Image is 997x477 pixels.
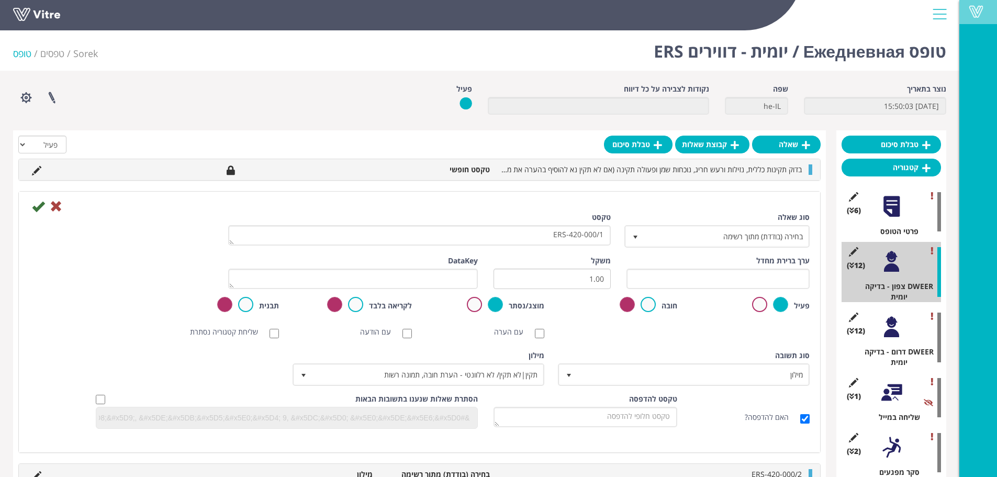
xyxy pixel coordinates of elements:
[40,47,64,60] a: טפסים
[756,256,810,266] label: ערך ברירת מחדל
[96,410,473,426] input: &#x5DC;&#x5D3;&#x5D5;&#x5D2;&#x5DE;&#x5D4;: &#x5DC;&#x5D0; &#x5E8;&#x5DC;&#x5D5;&#x5D5;&#x5E0;&#x...
[448,256,478,266] label: DataKey
[662,301,677,311] label: חובה
[629,394,677,404] label: טקסט להדפסה
[778,212,810,223] label: סוג שאלה
[559,365,578,384] span: select
[535,329,544,338] input: עם הערה
[624,84,709,94] label: נקודות לצבירה על כל דיווח
[604,136,673,153] a: טבלת סיכום
[592,212,611,223] label: טקסט
[745,412,799,423] label: האם להדפסה?
[847,446,861,457] span: (2 )
[294,365,313,384] span: select
[847,260,865,271] span: (12 )
[675,136,749,153] a: קבוצת שאלות
[369,301,412,311] label: לקריאה בלבד
[312,365,543,384] span: תקין|לא תקין/ לא רלוונטי - הערת חובה, תמונה רשות
[773,84,788,94] label: שפה
[460,97,472,110] img: yes
[849,281,941,302] div: DWEER צפון - בדיקה יומית
[13,47,40,61] li: טופס
[447,164,802,174] span: בדוק תקינות כללית, נזילות ורעש חריג, נוכחות שמן ופעולה תקינה (אם לא תקין נא להוסיף בהערה את מספר ...
[800,414,810,424] input: האם להדפסה?
[849,226,941,237] div: פרטי הטופס
[849,347,941,368] div: DWEER דרום - בדיקה יומית
[494,327,534,337] label: עם הערה
[842,136,941,153] a: טבלת סיכום
[794,301,810,311] label: פעיל
[96,395,105,404] input: Hide question based on answer
[360,327,401,337] label: עם הודעה
[509,301,544,311] label: מוצג/נסתר
[578,365,809,384] span: מילון
[849,412,941,423] div: שליחה במייל
[591,256,611,266] label: משקל
[752,136,821,153] a: שאלה
[73,47,98,60] span: 209
[529,350,544,361] label: מילון
[402,329,412,338] input: עם הודעה
[228,225,611,246] textarea: ERS-420-000/1
[907,84,946,94] label: נוצר בתאריך
[847,326,865,336] span: (12 )
[270,329,279,338] input: שליחת קטגוריה נסתרת
[775,350,810,361] label: סוג תשובה
[259,301,279,311] label: תבנית
[190,327,268,337] label: שליחת קטגוריה נסתרת
[847,391,861,402] span: (1 )
[355,394,478,404] label: הסתרת שאלות שנענו בתשובות הבאות
[842,159,941,176] a: קטגוריה
[378,164,495,175] li: טקסט חופשי
[644,227,809,246] span: בחירה (בודדת) מתוך רשימה
[654,26,946,71] h1: טופס Ежедневная / יומית - דווירים ERS
[626,227,645,246] span: select
[456,84,472,94] label: פעיל
[847,205,861,216] span: (6 )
